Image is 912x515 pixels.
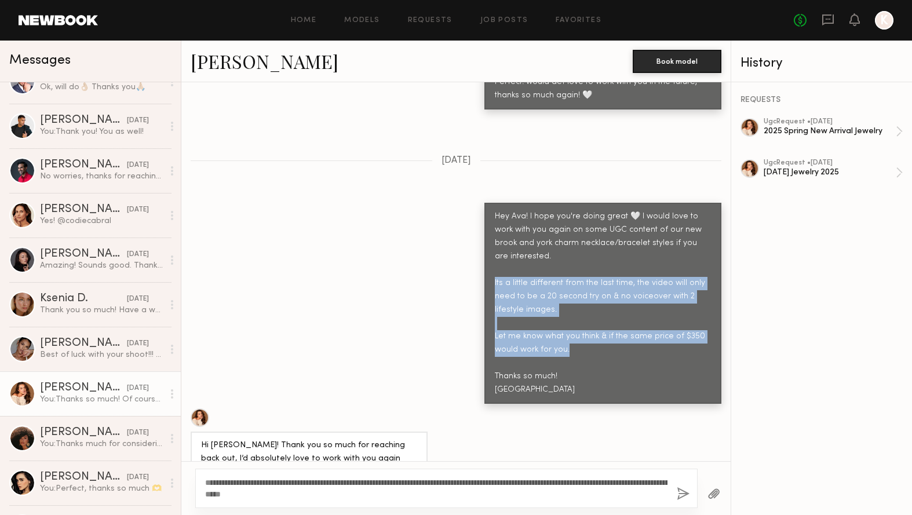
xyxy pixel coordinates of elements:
[40,305,163,316] div: Thank you so much! Have a wonderful day!
[127,472,149,483] div: [DATE]
[40,249,127,260] div: [PERSON_NAME]
[127,428,149,439] div: [DATE]
[480,17,528,24] a: Job Posts
[442,156,471,166] span: [DATE]
[201,439,417,479] div: Hi [PERSON_NAME]! Thank you so much for reaching back out, I’d absolutely love to work with you a...
[764,167,896,178] div: [DATE] Jewelry 2025
[127,115,149,126] div: [DATE]
[408,17,453,24] a: Requests
[764,118,896,126] div: ugc Request • [DATE]
[127,338,149,349] div: [DATE]
[495,76,711,103] div: Perfect! would def love to work with you in the future, thanks so much again! 🤍
[764,126,896,137] div: 2025 Spring New Arrival Jewelry
[9,54,71,67] span: Messages
[40,427,127,439] div: [PERSON_NAME]
[40,204,127,216] div: [PERSON_NAME]
[40,338,127,349] div: [PERSON_NAME]
[633,50,721,73] button: Book model
[764,118,903,145] a: ugcRequest •[DATE]2025 Spring New Arrival Jewelry
[875,11,893,30] a: K
[40,171,163,182] div: No worries, thanks for reaching out [PERSON_NAME]
[40,82,163,93] div: Ok, will do👌🏼 Thanks you🙏🏼
[40,115,127,126] div: [PERSON_NAME]
[291,17,317,24] a: Home
[40,126,163,137] div: You: Thank you! You as well!
[40,260,163,271] div: Amazing! Sounds good. Thank you
[740,57,903,70] div: History
[633,56,721,65] a: Book model
[40,216,163,227] div: Yes! @codiecabral
[127,204,149,216] div: [DATE]
[40,293,127,305] div: Ksenia D.
[127,160,149,171] div: [DATE]
[556,17,601,24] a: Favorites
[495,210,711,396] div: Hey Ava! I hope you're doing great 🤍 I would love to work with you again on some UGC content of o...
[40,483,163,494] div: You: Perfect, thanks so much 🫶
[40,394,163,405] div: You: Thanks so much! Of course 💖
[40,159,127,171] div: [PERSON_NAME]
[127,294,149,305] div: [DATE]
[764,159,903,186] a: ugcRequest •[DATE][DATE] Jewelry 2025
[127,249,149,260] div: [DATE]
[127,383,149,394] div: [DATE]
[40,439,163,450] div: You: Thanks much for considering our request and for providing your rate. Unfortunately, this is ...
[40,472,127,483] div: [PERSON_NAME]
[40,382,127,394] div: [PERSON_NAME]
[344,17,380,24] a: Models
[191,49,338,74] a: [PERSON_NAME]
[740,96,903,104] div: REQUESTS
[40,349,163,360] div: Best of luck with your shoot!!! Hope to align in the future!
[764,159,896,167] div: ugc Request • [DATE]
